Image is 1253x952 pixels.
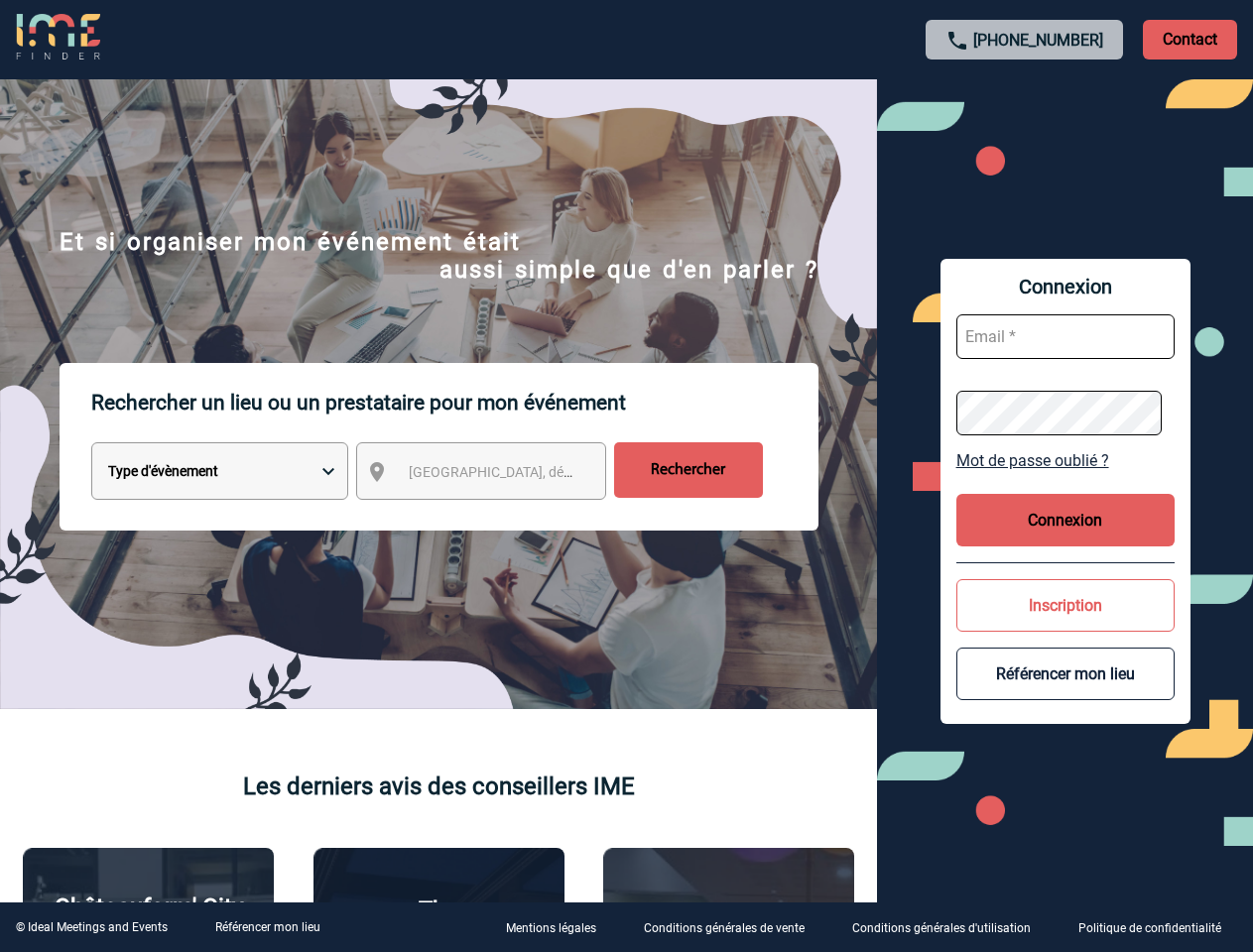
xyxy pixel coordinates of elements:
p: Conditions générales de vente [644,922,805,936]
button: Connexion [956,494,1175,546]
a: Référencer mon lieu [215,920,320,934]
button: Référencer mon lieu [956,648,1175,700]
p: Rechercher un lieu ou un prestataire pour mon événement [91,363,818,442]
p: Contact [1143,20,1237,59]
a: [PHONE_NUMBER] [973,31,1103,50]
p: The [GEOGRAPHIC_DATA] [324,896,554,952]
span: Connexion [956,275,1175,298]
a: Politique de confidentialité [1063,918,1253,937]
a: Conditions générales d'utilisation [836,918,1063,937]
p: Conditions générales d'utilisation [852,922,1031,936]
p: Mentions légales [506,922,596,936]
div: © Ideal Meetings and Events [16,920,168,934]
a: Mot de passe oublié ? [956,451,1175,470]
p: Agence 2ISD [661,898,797,926]
a: Conditions générales de vente [628,918,836,937]
button: Inscription [956,579,1175,632]
span: [GEOGRAPHIC_DATA], département, région... [409,464,685,480]
img: call-24-px.png [945,29,969,53]
a: Mentions légales [490,918,628,937]
p: Châteauform' City [GEOGRAPHIC_DATA] [34,893,263,949]
p: Politique de confidentialité [1078,922,1221,936]
input: Email * [956,314,1175,359]
input: Rechercher [614,442,763,498]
